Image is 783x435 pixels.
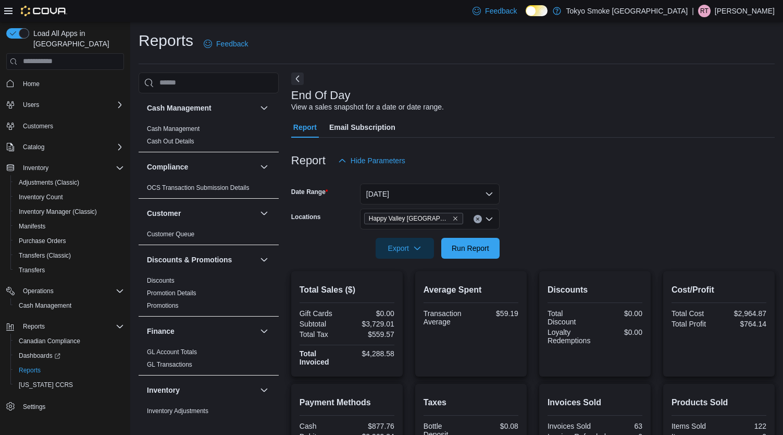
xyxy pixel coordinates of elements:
[15,364,124,377] span: Reports
[139,346,279,375] div: Finance
[349,349,394,358] div: $4,288.58
[10,334,128,348] button: Canadian Compliance
[139,182,279,198] div: Compliance
[2,161,128,175] button: Inventory
[672,284,766,296] h2: Cost/Profit
[19,162,124,174] span: Inventory
[19,320,49,333] button: Reports
[597,309,642,318] div: $0.00
[19,162,53,174] button: Inventory
[291,102,444,113] div: View a sales snapshot for a date or date range.
[147,162,256,172] button: Compliance
[424,309,469,326] div: Transaction Average
[351,155,405,166] span: Hide Parameters
[147,360,192,369] span: GL Transactions
[424,284,518,296] h2: Average Spent
[19,285,124,297] span: Operations
[15,191,67,203] a: Inventory Count
[672,309,717,318] div: Total Cost
[19,119,124,132] span: Customers
[23,287,54,295] span: Operations
[15,364,45,377] a: Reports
[258,384,270,396] button: Inventory
[15,299,124,312] span: Cash Management
[29,28,124,49] span: Load All Apps in [GEOGRAPHIC_DATA]
[10,378,128,392] button: [US_STATE] CCRS
[10,219,128,234] button: Manifests
[147,138,194,145] a: Cash Out Details
[15,379,77,391] a: [US_STATE] CCRS
[258,253,270,266] button: Discounts & Promotions
[139,30,193,51] h1: Reports
[369,213,450,224] span: Happy Valley [GEOGRAPHIC_DATA]
[473,309,518,318] div: $59.19
[15,235,70,247] a: Purchase Orders
[23,143,44,151] span: Catalog
[15,264,49,276] a: Transfers
[300,309,345,318] div: Gift Cards
[300,284,394,296] h2: Total Sales ($)
[15,220,124,233] span: Manifests
[300,396,394,409] h2: Payment Methods
[19,251,71,260] span: Transfers (Classic)
[147,276,175,285] span: Discounts
[15,349,124,362] span: Dashboards
[300,320,345,328] div: Subtotal
[19,120,57,132] a: Customers
[10,175,128,190] button: Adjustments (Classic)
[216,39,248,49] span: Feedback
[2,98,128,112] button: Users
[147,103,212,113] h3: Cash Management
[300,422,345,430] div: Cash
[147,301,179,310] span: Promotions
[721,422,766,430] div: 122
[147,255,256,265] button: Discounts & Promotions
[721,309,766,318] div: $2,964.87
[19,77,124,90] span: Home
[147,137,194,146] span: Cash Out Details
[19,222,45,231] span: Manifests
[548,328,593,345] div: Loyalty Redemptions
[258,207,270,220] button: Customer
[19,141,48,153] button: Catalog
[349,320,394,328] div: $3,729.01
[147,103,256,113] button: Cash Management
[19,285,58,297] button: Operations
[597,422,642,430] div: 63
[15,206,124,218] span: Inventory Manager (Classic)
[15,299,76,312] a: Cash Management
[147,255,232,265] h3: Discounts & Promotions
[10,348,128,363] a: Dashboards
[548,396,642,409] h2: Invoices Sold
[15,176,83,189] a: Adjustments (Classic)
[15,379,124,391] span: Washington CCRS
[360,184,500,204] button: [DATE]
[15,335,84,347] a: Canadian Compliance
[147,348,197,356] a: GL Account Totals
[2,118,128,134] button: Customers
[15,220,49,233] a: Manifests
[147,407,208,415] span: Inventory Adjustments
[349,422,394,430] div: $877.76
[291,89,351,102] h3: End Of Day
[23,322,45,331] span: Reports
[692,5,694,17] p: |
[10,234,128,248] button: Purchase Orders
[23,164,48,172] span: Inventory
[139,228,279,245] div: Customer
[258,325,270,337] button: Finance
[147,277,175,284] a: Discounts
[19,237,66,245] span: Purchase Orders
[19,208,97,216] span: Inventory Manager (Classic)
[147,230,194,238] span: Customer Queue
[329,117,395,138] span: Email Subscription
[19,400,124,413] span: Settings
[147,361,192,368] a: GL Transactions
[19,337,80,345] span: Canadian Compliance
[19,301,71,310] span: Cash Management
[597,328,642,336] div: $0.00
[147,385,180,395] h3: Inventory
[700,5,709,17] span: RT
[291,213,321,221] label: Locations
[147,184,250,192] span: OCS Transaction Submission Details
